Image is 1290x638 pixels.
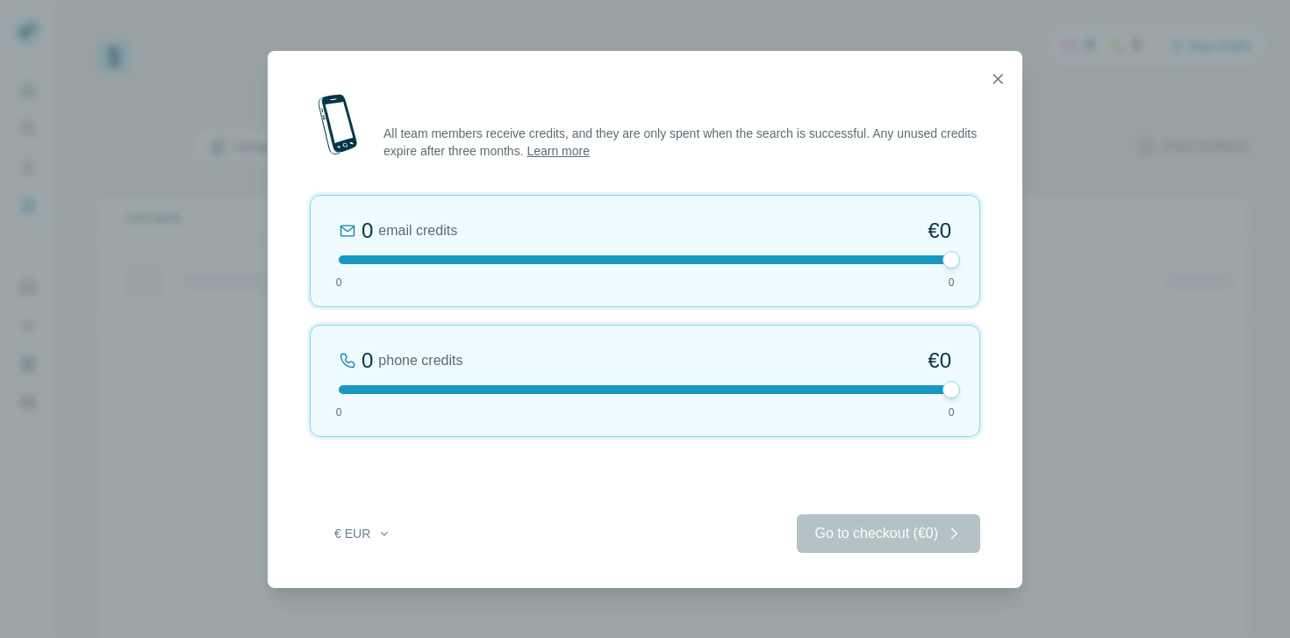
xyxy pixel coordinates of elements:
div: 0 [362,347,373,375]
span: 0 [949,405,955,420]
span: email credits [378,220,457,241]
span: €0 [928,347,951,375]
button: € EUR [322,518,404,549]
img: mobile-phone [310,90,366,160]
a: Learn more [527,144,590,158]
span: 0 [336,405,342,420]
div: 0 [362,217,373,245]
span: 0 [336,275,342,290]
span: €0 [928,217,951,245]
p: All team members receive credits, and they are only spent when the search is successful. Any unus... [383,125,980,160]
span: phone credits [378,350,462,371]
h2: Total €0 [310,465,980,493]
span: 0 [949,275,955,290]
